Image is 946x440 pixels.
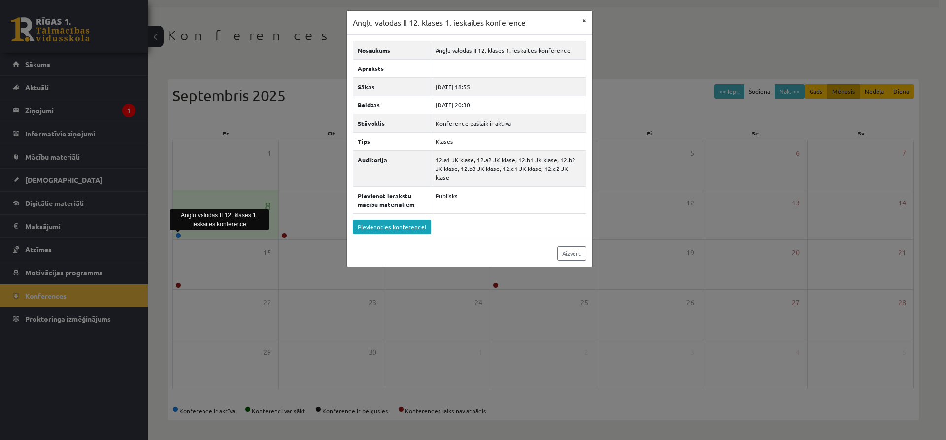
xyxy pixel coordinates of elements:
[353,186,431,213] th: Pievienot ierakstu mācību materiāliem
[431,186,586,213] td: Publisks
[557,246,586,261] a: Aizvērt
[353,41,431,59] th: Nosaukums
[353,17,526,29] h3: Angļu valodas II 12. klases 1. ieskaites konference
[353,77,431,96] th: Sākas
[431,96,586,114] td: [DATE] 20:30
[576,11,592,30] button: ×
[353,150,431,186] th: Auditorija
[353,132,431,150] th: Tips
[431,77,586,96] td: [DATE] 18:55
[431,132,586,150] td: Klases
[353,114,431,132] th: Stāvoklis
[353,96,431,114] th: Beidzas
[170,209,269,230] div: Angļu valodas II 12. klases 1. ieskaites konference
[431,114,586,132] td: Konference pašlaik ir aktīva
[431,150,586,186] td: 12.a1 JK klase, 12.a2 JK klase, 12.b1 JK klase, 12.b2 JK klase, 12.b3 JK klase, 12.c1 JK klase, 1...
[353,59,431,77] th: Apraksts
[353,220,431,234] a: Pievienoties konferencei
[431,41,586,59] td: Angļu valodas II 12. klases 1. ieskaites konference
